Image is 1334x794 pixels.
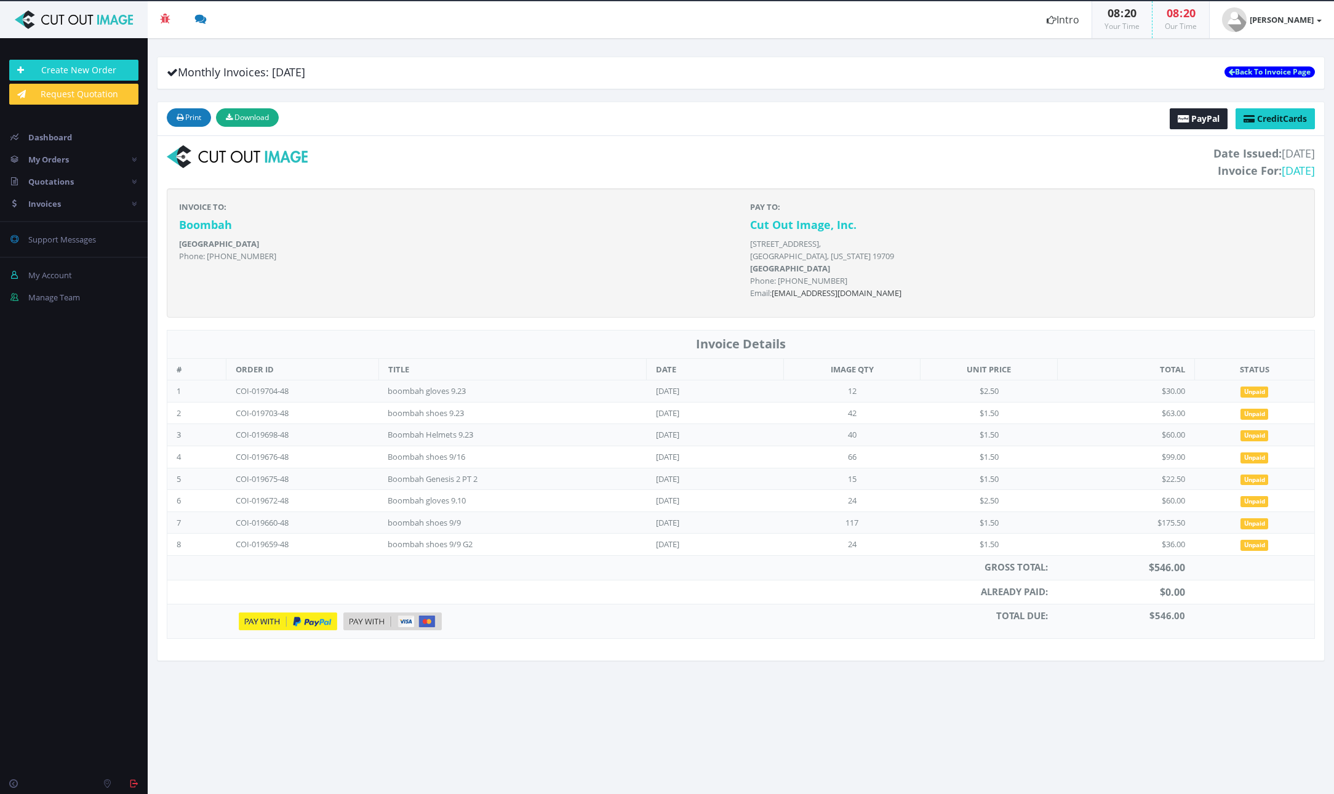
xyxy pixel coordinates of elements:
span: Invoices [28,198,61,209]
a: Back To Invoice Page [1224,66,1315,78]
img: user_default.jpg [1222,7,1247,32]
span: 546.00 [1155,609,1185,622]
td: COI-019675-48 [226,468,378,490]
strong: TOTAL DUE: [996,609,1048,622]
span: Unpaid [1240,518,1269,529]
td: $1.50 [921,468,1058,490]
th: TOTAL [1057,358,1194,380]
span: 08 [1108,6,1120,20]
span: Print [185,112,201,122]
strong: [PERSON_NAME] [1250,14,1314,25]
td: 24 [783,534,921,556]
td: 12 [783,380,921,403]
td: 1 [167,380,226,403]
td: $22.50 [1057,468,1194,490]
td: [DATE] [647,424,784,446]
b: [GEOGRAPHIC_DATA] [750,263,830,274]
td: 5 [167,468,226,490]
strong: GROSS TOTAL: [985,561,1048,573]
td: 6 [167,490,226,512]
span: Support Messages [28,234,96,245]
span: Dashboard [28,132,72,143]
td: $60.00 [1057,490,1194,512]
strong: $ [1149,609,1185,622]
td: 4 [167,446,226,468]
span: : [1120,6,1124,20]
span: PayPal [1191,113,1220,124]
img: pay-with-pp.png [239,612,337,630]
span: Unpaid [1240,452,1269,463]
div: boombah shoes 9/9 G2 [388,539,511,550]
td: [DATE] [647,380,784,403]
span: My Orders [28,154,69,165]
span: Quotations [28,176,74,187]
td: $99.00 [1057,446,1194,468]
td: $63.00 [1057,402,1194,424]
span: [DATE] [1213,145,1315,179]
img: logo-print.png [167,145,308,168]
span: Credit [1257,113,1283,124]
th: IMAGE QTY [783,358,921,380]
strong: INVOICE TO: [179,201,226,212]
th: ORDER ID [226,358,378,380]
strong: PAY TO: [750,201,780,212]
strong: Cut Out Image, Inc. [750,217,857,232]
strong: $ [1160,585,1185,599]
span: Download [234,112,269,122]
strong: Boombah [179,217,232,232]
span: Unpaid [1240,475,1269,486]
strong: $ [1149,561,1185,574]
p: Phone: [PHONE_NUMBER] [179,238,732,262]
td: 24 [783,490,921,512]
span: 08 [1167,6,1179,20]
td: $1.50 [921,402,1058,424]
span: Unpaid [1240,409,1269,420]
small: Your Time [1104,21,1140,31]
td: COI-019704-48 [226,380,378,403]
div: Boombah gloves 9.10 [388,495,511,507]
strong: Invoice For: [1218,163,1282,178]
td: 8 [167,534,226,556]
span: Cards [1257,113,1307,124]
span: : [1179,6,1183,20]
span: Unpaid [1240,496,1269,507]
button: Print [167,108,211,127]
span: [DATE] [1282,163,1315,178]
td: [DATE] [647,468,784,490]
td: 15 [783,468,921,490]
th: Invoice Details [167,331,1315,359]
td: $60.00 [1057,424,1194,446]
span: My Account [28,270,72,281]
td: COI-019703-48 [226,402,378,424]
span: 20 [1183,6,1196,20]
th: DATE [647,358,784,380]
td: COI-019660-48 [226,511,378,534]
td: COI-019672-48 [226,490,378,512]
td: 2 [167,402,226,424]
td: $1.50 [921,424,1058,446]
th: TITLE [378,358,646,380]
div: Boombah Genesis 2 PT 2 [388,473,511,485]
p: [STREET_ADDRESS], [GEOGRAPHIC_DATA], [US_STATE] 19709 Phone: [PHONE_NUMBER] Email: [750,238,1303,299]
td: $1.50 [921,534,1058,556]
td: 7 [167,511,226,534]
th: UNIT PRICE [921,358,1058,380]
td: 40 [783,424,921,446]
button: Download [216,108,279,127]
img: pay-with-cc.png [343,612,442,630]
a: Request Quotation [9,84,138,105]
td: [DATE] [647,446,784,468]
span: 546.00 [1154,561,1185,574]
div: boombah shoes 9.23 [388,407,511,419]
span: 0.00 [1165,585,1185,599]
a: [PERSON_NAME] [1210,1,1334,38]
a: [EMAIL_ADDRESS][DOMAIN_NAME] [772,287,901,299]
th: STATUS [1194,358,1314,380]
td: $1.50 [921,511,1058,534]
a: CreditCards [1236,108,1315,129]
td: [DATE] [647,534,784,556]
span: Unpaid [1240,430,1269,441]
div: Boombah shoes 9/16 [388,451,511,463]
td: $36.00 [1057,534,1194,556]
a: Intro [1034,1,1092,38]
